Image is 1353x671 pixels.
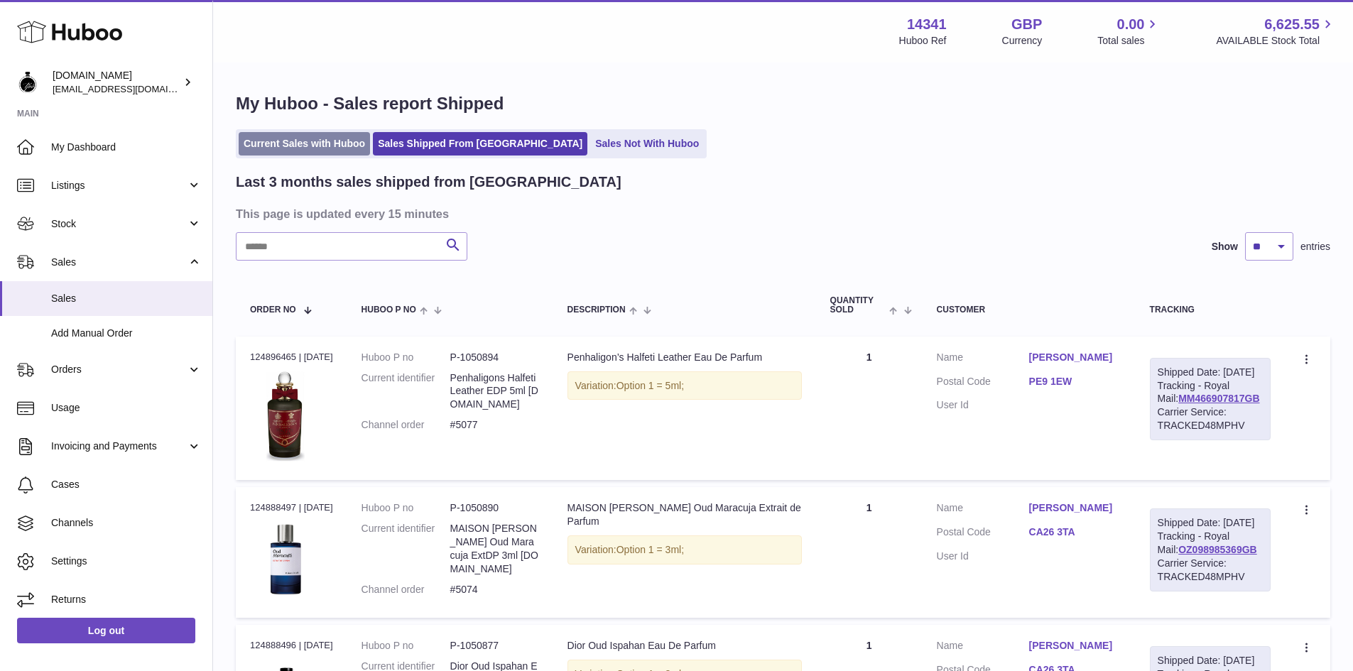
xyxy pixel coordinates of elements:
div: Shipped Date: [DATE] [1158,366,1263,379]
strong: 14341 [907,15,947,34]
span: Total sales [1097,34,1161,48]
img: d14072527eccbb5919e9094b4057d776_1.jpg [250,519,321,600]
span: entries [1300,240,1330,253]
span: Usage [51,401,202,415]
div: [DOMAIN_NAME] [53,69,180,96]
span: Add Manual Order [51,327,202,340]
div: 124888497 | [DATE] [250,501,333,514]
a: CA26 3TA [1029,525,1121,539]
dt: Name [937,351,1029,368]
dt: Huboo P no [362,501,450,515]
dd: Penhaligons Halfeti Leather EDP 5ml [DOMAIN_NAME] [450,371,539,412]
h1: My Huboo - Sales report Shipped [236,92,1330,115]
div: Huboo Ref [899,34,947,48]
dt: Huboo P no [362,351,450,364]
a: [PERSON_NAME] [1029,351,1121,364]
dt: User Id [937,550,1029,563]
span: Invoicing and Payments [51,440,187,453]
div: Carrier Service: TRACKED48MPHV [1158,405,1263,432]
span: Option 1 = 5ml; [616,380,684,391]
div: 124896465 | [DATE] [250,351,333,364]
a: OZ098985369GB [1178,544,1257,555]
a: [PERSON_NAME] [1029,639,1121,653]
h3: This page is updated every 15 minutes [236,206,1327,222]
dt: Huboo P no [362,639,450,653]
span: Sales [51,256,187,269]
td: 1 [816,487,923,617]
dd: P-1050894 [450,351,539,364]
a: [PERSON_NAME] [1029,501,1121,515]
h2: Last 3 months sales shipped from [GEOGRAPHIC_DATA] [236,173,621,192]
span: Sales [51,292,202,305]
div: Tracking [1150,305,1271,315]
span: AVAILABLE Stock Total [1216,34,1336,48]
dt: Name [937,501,1029,518]
div: Variation: [567,535,802,564]
img: theperfumesampler@gmail.com [17,72,38,93]
td: 1 [816,337,923,481]
dd: P-1050890 [450,501,539,515]
dt: Current identifier [362,371,450,412]
dt: Channel order [362,418,450,432]
a: Sales Not With Huboo [590,132,704,156]
span: [EMAIL_ADDRESS][DOMAIN_NAME] [53,83,209,94]
a: Sales Shipped From [GEOGRAPHIC_DATA] [373,132,587,156]
dt: User Id [937,398,1029,412]
span: Option 1 = 3ml; [616,544,684,555]
div: MAISON [PERSON_NAME] Oud Maracuja Extrait de Parfum [567,501,802,528]
div: Dior Oud Ispahan Eau De Parfum [567,639,802,653]
dt: Postal Code [937,525,1029,542]
div: Carrier Service: TRACKED48MPHV [1158,557,1263,584]
div: Penhaligon’s Halfeti Leather Eau De Parfum [567,351,802,364]
dt: Name [937,639,1029,656]
div: Variation: [567,371,802,400]
div: Shipped Date: [DATE] [1158,516,1263,530]
div: Shipped Date: [DATE] [1158,654,1263,667]
dt: Postal Code [937,375,1029,392]
span: Huboo P no [362,305,416,315]
div: Tracking - Royal Mail: [1150,508,1271,591]
span: Order No [250,305,296,315]
dd: MAISON [PERSON_NAME] Oud Maracuja ExtDP 3ml [DOMAIN_NAME] [450,522,539,576]
span: 0.00 [1117,15,1145,34]
dt: Channel order [362,583,450,596]
dd: P-1050877 [450,639,539,653]
img: halfetiLeather.jpg [250,368,321,462]
a: 0.00 Total sales [1097,15,1161,48]
span: Listings [51,179,187,192]
a: Current Sales with Huboo [239,132,370,156]
span: Quantity Sold [830,296,886,315]
div: Tracking - Royal Mail: [1150,358,1271,440]
span: Channels [51,516,202,530]
a: Log out [17,618,195,643]
strong: GBP [1011,15,1042,34]
span: Orders [51,363,187,376]
span: Stock [51,217,187,231]
a: MM466907817GB [1178,393,1259,404]
span: Description [567,305,626,315]
span: My Dashboard [51,141,202,154]
div: 124888496 | [DATE] [250,639,333,652]
dd: #5074 [450,583,539,596]
a: PE9 1EW [1029,375,1121,388]
div: Customer [937,305,1121,315]
dd: #5077 [450,418,539,432]
a: 6,625.55 AVAILABLE Stock Total [1216,15,1336,48]
span: 6,625.55 [1264,15,1320,34]
label: Show [1212,240,1238,253]
span: Returns [51,593,202,606]
dt: Current identifier [362,522,450,576]
div: Currency [1002,34,1043,48]
span: Settings [51,555,202,568]
span: Cases [51,478,202,491]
